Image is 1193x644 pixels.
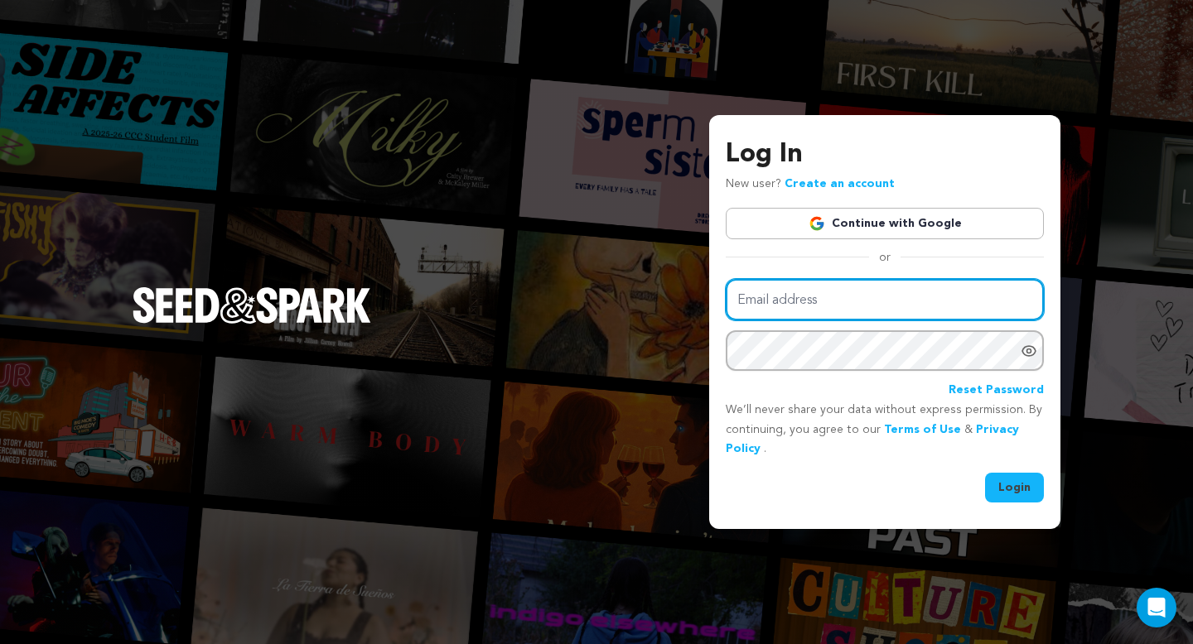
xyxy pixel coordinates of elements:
[985,473,1044,502] button: Login
[133,287,371,357] a: Seed&Spark Homepage
[785,178,895,190] a: Create an account
[949,381,1044,401] a: Reset Password
[869,249,901,266] span: or
[884,424,961,435] a: Terms of Use
[726,135,1044,175] h3: Log In
[726,401,1044,459] p: We’ll never share your data without express permission. By continuing, you agree to our & .
[726,175,895,195] p: New user?
[809,215,825,232] img: Google logo
[1137,588,1176,627] div: Open Intercom Messenger
[1021,343,1037,359] a: Show password as plain text. Warning: this will display your password on the screen.
[133,287,371,324] img: Seed&Spark Logo
[726,208,1044,239] a: Continue with Google
[726,279,1044,321] input: Email address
